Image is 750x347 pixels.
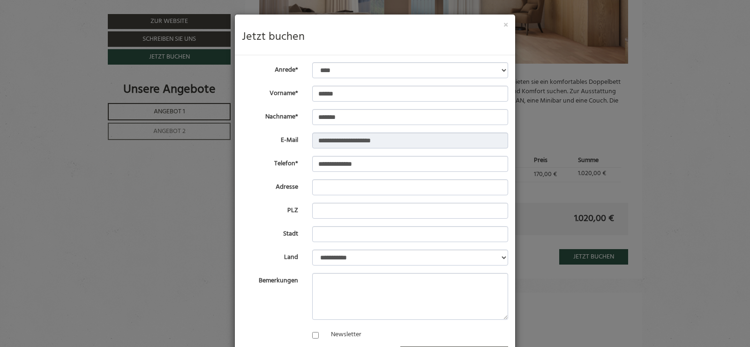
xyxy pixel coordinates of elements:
[235,226,305,239] label: Stadt
[242,31,508,43] h3: Jetzt buchen
[235,250,305,262] label: Land
[235,273,305,286] label: Bemerkungen
[235,86,305,98] label: Vorname*
[235,109,305,122] label: Nachname*
[235,179,305,192] label: Adresse
[235,156,305,169] label: Telefon*
[235,203,305,215] label: PLZ
[503,21,508,30] button: ×
[235,133,305,145] label: E-Mail
[235,62,305,75] label: Anrede*
[322,330,361,340] label: Newsletter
